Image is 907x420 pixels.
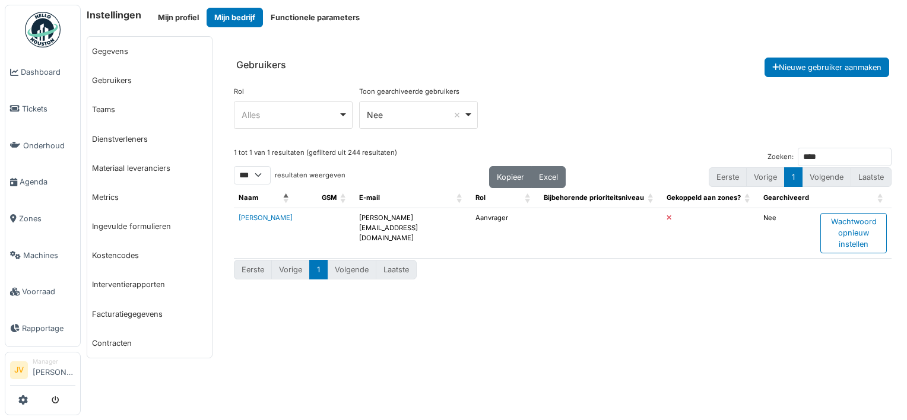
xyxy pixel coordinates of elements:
span: Rapportage [22,323,75,334]
button: Nieuwe gebruiker aanmaken [765,58,889,77]
a: Onderhoud [5,127,80,164]
a: Agenda [5,164,80,201]
nav: pagination [709,167,892,187]
img: Badge_color-CXgf-gQk.svg [25,12,61,47]
label: resultaten weergeven [275,170,345,180]
span: Machines [23,250,75,261]
span: Onderhoud [23,140,75,151]
a: [PERSON_NAME] [239,214,293,222]
h6: Gebruikers [236,59,286,71]
span: E-mail: Activate to sort [456,188,464,208]
li: JV [10,361,28,379]
td: [PERSON_NAME][EMAIL_ADDRESS][DOMAIN_NAME] [354,208,471,258]
button: 1 [309,260,328,279]
nav: pagination [234,260,417,279]
a: Contracten [87,329,212,358]
a: Materiaal leveranciers [87,154,212,183]
span: Gekoppeld aan zones? [667,193,741,202]
span: Naam: Activate to invert sorting [283,188,290,208]
span: Naam [239,193,258,202]
a: Ingevulde formulieren [87,212,212,241]
span: Gearchiveerd [763,193,809,202]
a: Voorraad [5,273,80,310]
button: Mijn profiel [150,8,207,27]
a: Zones [5,201,80,237]
a: Dashboard [5,54,80,91]
a: Kostencodes [87,241,212,270]
span: Tickets [22,103,75,114]
span: Rol [475,193,486,202]
a: Tickets [5,91,80,128]
span: Excel [539,173,558,182]
span: Agenda [20,176,75,187]
td: Nee [759,208,816,258]
a: JV Manager[PERSON_NAME] [10,357,75,386]
label: Rol [234,87,244,97]
a: Machines [5,237,80,273]
a: Interventierapporten [87,270,212,299]
a: Rapportage [5,310,80,347]
div: Nee [367,109,464,121]
span: E-mail [359,193,380,202]
span: : Activate to sort [877,188,884,208]
div: Alles [242,109,338,121]
a: Teams [87,95,212,124]
button: Mijn bedrijf [207,8,263,27]
span: GSM [322,193,337,202]
span: Gekoppeld aan zones?: Activate to sort [744,188,751,208]
button: Remove item: 'false' [451,109,463,121]
div: Manager [33,357,75,366]
h6: Instellingen [87,9,141,21]
li: [PERSON_NAME] [33,357,75,383]
td: Aanvrager [471,208,539,258]
a: Facturatiegegevens [87,300,212,329]
button: Excel [531,166,566,188]
a: Dienstverleners [87,125,212,154]
span: Bijbehorende prioriteitsniveau : Activate to sort [648,188,655,208]
span: Rol: Activate to sort [525,188,532,208]
span: Kopieer [497,173,524,182]
span: Dashboard [21,66,75,78]
div: Wachtwoord opnieuw instellen [820,213,887,253]
button: 1 [784,167,803,187]
label: Zoeken: [768,152,794,162]
button: Kopieer [489,166,532,188]
a: Gegevens [87,37,212,66]
span: Bijbehorende prioriteitsniveau [544,193,644,202]
button: Functionele parameters [263,8,367,27]
span: Zones [19,213,75,224]
span: Voorraad [22,286,75,297]
label: Toon gearchiveerde gebruikers [359,87,459,97]
span: GSM: Activate to sort [340,188,347,208]
a: Metrics [87,183,212,212]
a: Gebruikers [87,66,212,95]
div: 1 tot 1 van 1 resultaten (gefilterd uit 244 resultaten) [234,148,397,166]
